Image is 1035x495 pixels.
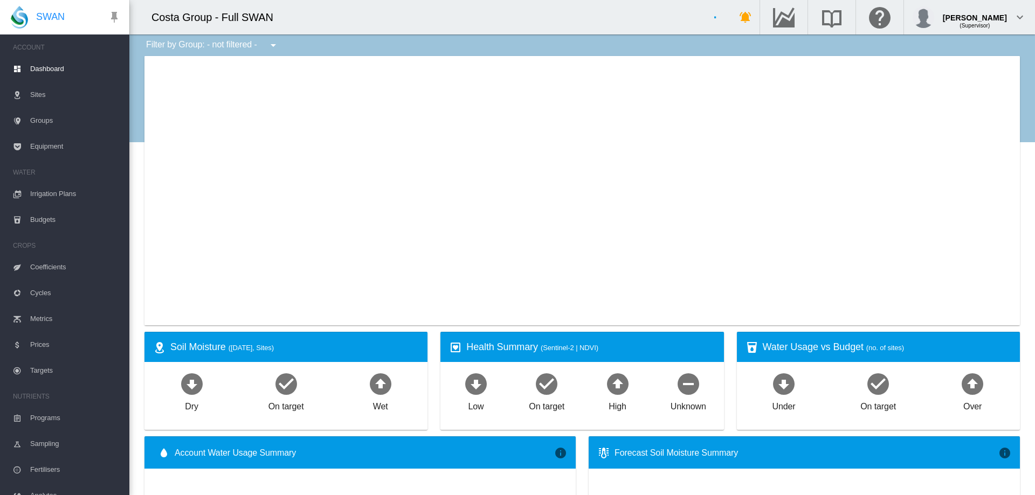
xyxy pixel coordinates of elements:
md-icon: icon-bell-ring [739,11,752,24]
md-icon: icon-chevron-down [1013,11,1026,24]
md-icon: icon-thermometer-lines [597,447,610,459]
md-icon: icon-checkbox-marked-circle [273,371,299,396]
md-icon: icon-water [157,447,170,459]
div: Forecast Soil Moisture Summary [615,447,998,459]
div: On target [529,396,564,413]
md-icon: Click here for help [867,11,893,24]
md-icon: icon-information [998,447,1011,459]
span: Budgets [30,207,121,233]
span: WATER [13,164,121,181]
span: Dashboard [30,56,121,82]
span: CROPS [13,237,121,254]
span: (Supervisor) [960,23,990,29]
md-icon: icon-pin [108,11,121,24]
span: (Sentinel-2 | NDVI) [541,344,598,352]
span: Sites [30,82,121,108]
md-icon: icon-checkbox-marked-circle [865,371,891,396]
md-icon: Go to the Data Hub [771,11,797,24]
md-icon: icon-checkbox-marked-circle [534,371,560,396]
span: Account Water Usage Summary [175,447,554,459]
div: Health Summary [466,340,715,354]
md-icon: icon-map-marker-radius [153,341,166,354]
md-icon: icon-information [554,447,567,459]
span: NUTRIENTS [13,388,121,405]
button: icon-menu-down [263,34,284,56]
md-icon: icon-cup-water [746,341,758,354]
div: High [609,396,626,413]
div: Over [963,396,982,413]
span: ([DATE], Sites) [229,344,274,352]
span: Equipment [30,134,121,159]
md-icon: icon-arrow-down-bold-circle [771,371,797,396]
md-icon: Search the knowledge base [819,11,845,24]
div: Dry [185,396,198,413]
div: Low [468,396,484,413]
img: SWAN-Landscape-Logo-Colour-drop.png [11,6,28,29]
md-icon: icon-arrow-up-bold-circle [368,371,394,396]
span: Groups [30,108,121,134]
md-icon: icon-menu-down [267,39,280,52]
div: Unknown [671,396,706,413]
div: Soil Moisture [170,340,419,354]
span: SWAN [36,10,65,24]
div: [PERSON_NAME] [943,8,1007,19]
md-icon: icon-arrow-down-bold-circle [179,371,205,396]
span: (no. of sites) [866,344,904,352]
md-icon: icon-arrow-down-bold-circle [463,371,489,396]
span: Prices [30,332,121,358]
span: Metrics [30,306,121,332]
div: Under [772,396,796,413]
div: Filter by Group: - not filtered - [138,34,287,56]
div: Costa Group - Full SWAN [151,10,283,25]
span: ACCOUNT [13,39,121,56]
span: Coefficients [30,254,121,280]
span: Programs [30,405,121,431]
span: Targets [30,358,121,384]
span: Fertilisers [30,457,121,483]
div: Water Usage vs Budget [763,340,1011,354]
span: Irrigation Plans [30,181,121,207]
md-icon: icon-minus-circle [675,371,701,396]
span: Cycles [30,280,121,306]
md-icon: icon-arrow-up-bold-circle [960,371,985,396]
md-icon: icon-arrow-up-bold-circle [605,371,631,396]
span: Sampling [30,431,121,457]
button: icon-bell-ring [735,6,756,28]
md-icon: icon-heart-box-outline [449,341,462,354]
img: profile.jpg [913,6,934,28]
div: Wet [373,396,388,413]
div: On target [268,396,304,413]
div: On target [860,396,896,413]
